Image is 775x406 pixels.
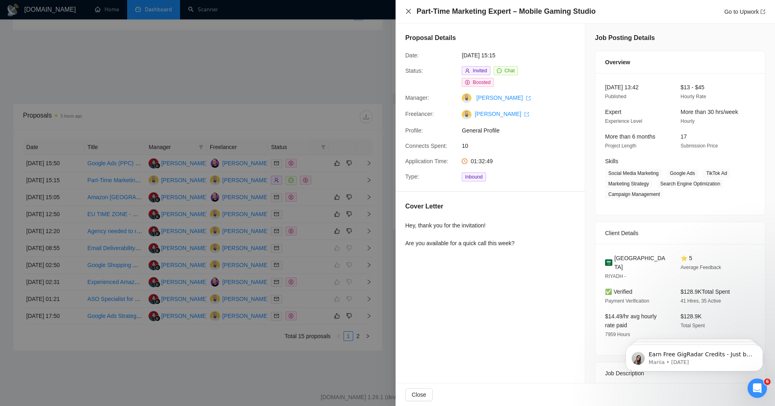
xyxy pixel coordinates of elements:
[405,8,412,15] button: Close
[605,118,642,124] span: Experience Level
[405,111,434,117] span: Freelancer:
[605,133,656,140] span: More than 6 months
[703,169,731,178] span: TikTok Ad
[605,190,663,199] span: Campaign Management
[657,179,724,188] span: Search Engine Optimization
[681,323,705,328] span: Total Spent
[605,362,755,384] div: Job Description
[405,158,448,164] span: Application Time:
[405,173,419,180] span: Type:
[605,298,649,304] span: Payment Verification
[462,51,583,60] span: [DATE] 15:15
[605,222,755,244] div: Client Details
[681,94,706,99] span: Hourly Rate
[605,143,636,149] span: Project Length
[605,273,626,279] span: RIYADH -
[764,379,771,385] span: 6
[405,127,423,134] span: Profile:
[605,258,612,267] img: 🇸🇦
[462,141,583,150] span: 10
[760,9,765,14] span: export
[524,112,529,117] span: export
[465,80,470,85] span: dollar
[526,96,531,101] span: export
[473,68,487,74] span: Invited
[497,68,502,73] span: message
[605,288,633,295] span: ✅ Verified
[417,6,596,17] h4: Part-Time Marketing Expert – Mobile Gaming Studio
[462,110,471,120] img: c1FsMtjT7JW5GOZaLTXjhB2AJTNAMOogtjyTzHllroai8o8aPR7-elY9afEzl60I9x
[505,68,515,74] span: Chat
[614,254,668,271] span: [GEOGRAPHIC_DATA]
[412,390,426,399] span: Close
[405,388,433,401] button: Close
[681,143,718,149] span: Submission Price
[405,67,423,74] span: Status:
[405,95,429,101] span: Manager:
[667,169,698,178] span: Google Ads
[465,68,470,73] span: user-add
[605,84,639,90] span: [DATE] 13:42
[473,80,490,85] span: Boosted
[605,158,618,164] span: Skills
[462,126,583,135] span: General Profile
[724,8,765,15] a: Go to Upworkexport
[405,143,447,149] span: Connects Spent:
[681,118,695,124] span: Hourly
[681,109,738,115] span: More than 30 hrs/week
[605,332,630,337] span: 7959 Hours
[748,379,767,398] iframe: Intercom live chat
[405,52,419,59] span: Date:
[681,255,692,261] span: ⭐ 5
[595,33,655,43] h5: Job Posting Details
[681,265,721,270] span: Average Feedback
[405,202,443,211] h5: Cover Letter
[605,179,652,188] span: Marketing Strategy
[614,328,775,384] iframe: Intercom notifications message
[405,8,412,15] span: close
[681,288,730,295] span: $128.9K Total Spent
[475,111,529,117] a: [PERSON_NAME] export
[405,33,456,43] h5: Proposal Details
[605,313,657,328] span: $14.49/hr avg hourly rate paid
[681,313,702,320] span: $128.9K
[462,158,467,164] span: clock-circle
[605,109,621,115] span: Expert
[476,95,531,101] a: [PERSON_NAME] export
[681,298,721,304] span: 41 Hires, 35 Active
[605,58,630,67] span: Overview
[681,133,687,140] span: 17
[471,158,493,164] span: 01:32:49
[605,94,626,99] span: Published
[605,169,662,178] span: Social Media Marketing
[405,221,515,248] div: Hey, thank you for the invitation! Are you available for a quick call this week?
[681,84,704,90] span: $13 - $45
[462,172,486,181] span: Inbound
